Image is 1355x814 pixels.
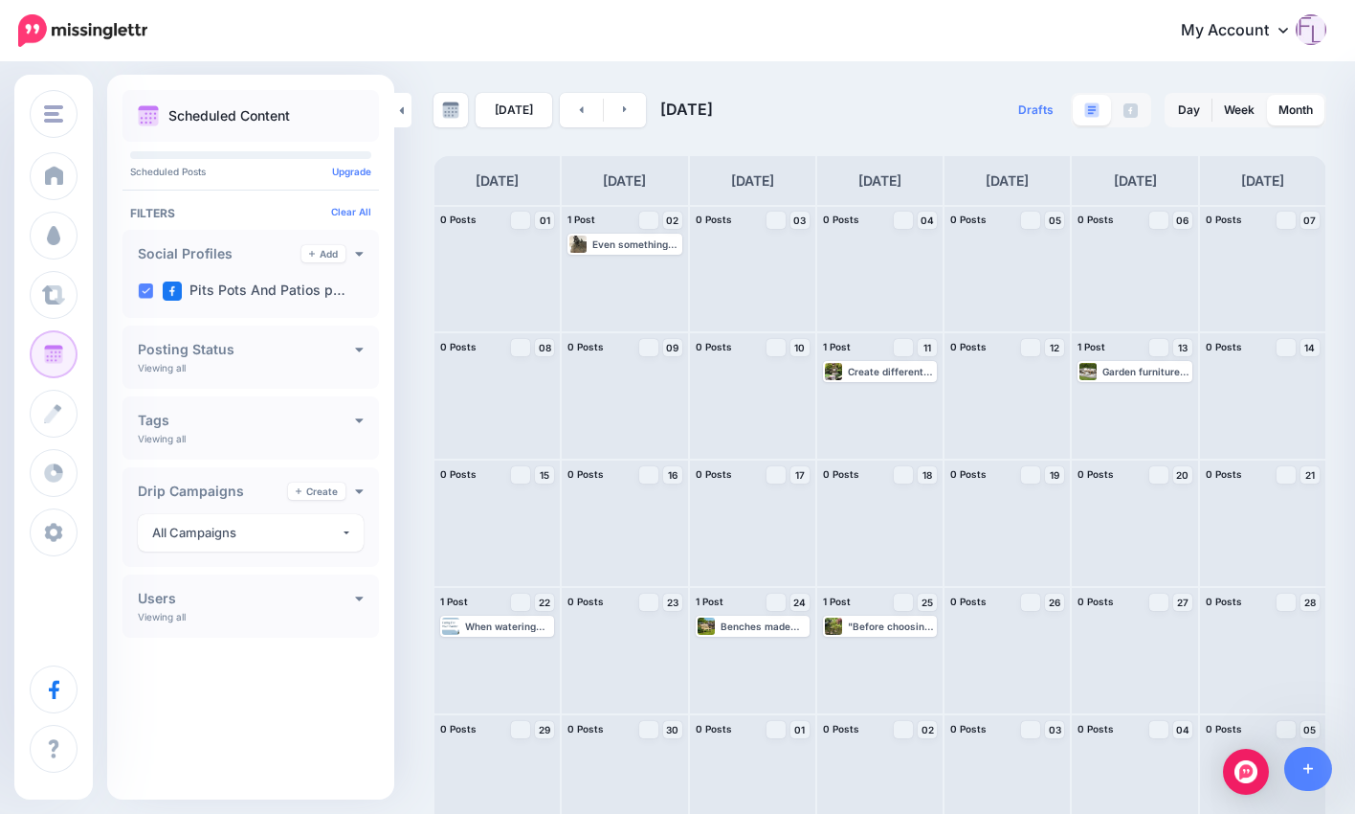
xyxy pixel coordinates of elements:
h4: [DATE] [858,170,901,192]
a: 10 [790,339,810,356]
a: 11 [918,339,937,356]
a: 04 [1173,721,1192,738]
p: Scheduled Content [168,109,290,123]
div: Benches made from sustainable materials usually work better in outdoor spaces as they are general... [721,621,808,632]
span: 24 [793,598,806,607]
span: 04 [1176,725,1189,735]
a: Week [1212,95,1266,125]
span: 0 Posts [696,468,732,480]
a: 28 [1300,594,1320,611]
span: 23 [667,598,678,607]
a: 22 [535,594,554,611]
span: 0 Posts [440,341,477,352]
span: 1 Post [1077,341,1105,352]
span: 0 Posts [696,214,732,225]
span: 1 Post [823,596,851,607]
span: 18 [922,470,932,480]
span: 02 [922,725,934,735]
span: 29 [539,725,550,735]
h4: [DATE] [1114,170,1157,192]
span: 0 Posts [1206,468,1242,480]
a: 01 [535,212,554,229]
span: 1 Post [567,214,595,225]
a: 29 [535,721,554,738]
a: Clear All [331,206,371,217]
a: 30 [663,721,682,738]
span: 16 [668,470,677,480]
h4: Drip Campaigns [138,485,288,498]
div: "Before choosing whether to have a pond, a water feature or just a simple Bird Bath and watering ... [848,621,935,632]
span: 17 [795,470,805,480]
a: 27 [1173,594,1192,611]
h4: Tags [138,414,355,427]
span: 0 Posts [440,723,477,735]
span: 07 [1303,215,1316,225]
span: 0 Posts [950,341,987,352]
span: 01 [794,725,805,735]
span: 26 [1049,598,1060,607]
p: Scheduled Posts [130,167,371,176]
span: 28 [1304,598,1316,607]
span: 06 [1176,215,1188,225]
span: 0 Posts [1077,214,1114,225]
span: 09 [666,343,678,352]
span: 0 Posts [1206,214,1242,225]
span: 21 [1305,470,1315,480]
span: 05 [1049,215,1061,225]
h4: Filters [130,206,371,220]
a: Drafts [1007,93,1065,127]
span: 0 Posts [950,214,987,225]
span: 25 [922,598,933,607]
span: Drafts [1018,104,1054,116]
a: Add [301,245,345,262]
span: 03 [793,215,806,225]
a: 16 [663,466,682,484]
span: 03 [1049,725,1061,735]
span: 1 Post [823,341,851,352]
a: 03 [1045,721,1064,738]
a: 04 [918,212,937,229]
a: 07 [1300,212,1320,229]
a: 08 [535,339,554,356]
span: 0 Posts [696,723,732,735]
span: 1 Post [440,596,468,607]
span: 0 Posts [567,596,604,607]
span: 0 Posts [950,723,987,735]
div: When watering keep going until water begins to run out of the hole in the pot, or until the soil ... [465,621,552,632]
a: 06 [1173,212,1192,229]
a: 05 [1300,721,1320,738]
img: calendar.png [138,105,159,126]
img: Missinglettr [18,14,147,47]
a: 20 [1173,466,1192,484]
h4: [DATE] [731,170,774,192]
span: 0 Posts [823,723,859,735]
span: 05 [1303,725,1316,735]
span: 0 Posts [696,341,732,352]
span: 30 [666,725,678,735]
span: 0 Posts [1206,723,1242,735]
h4: Users [138,592,355,605]
span: 14 [1304,343,1315,352]
img: menu.png [44,105,63,123]
a: 12 [1045,339,1064,356]
a: 26 [1045,594,1064,611]
label: Pits Pots And Patios p… [163,282,345,301]
a: My Account [1162,8,1326,55]
a: 18 [918,466,937,484]
div: Open Intercom Messenger [1223,749,1269,795]
img: facebook-grey-square.png [1123,103,1138,118]
span: 1 Post [696,596,723,607]
a: 03 [790,212,810,229]
a: Month [1267,95,1324,125]
span: 20 [1176,470,1188,480]
h4: [DATE] [476,170,519,192]
span: 0 Posts [950,596,987,607]
a: Upgrade [332,166,371,177]
a: 23 [663,594,682,611]
div: All Campaigns [152,522,341,544]
span: 0 Posts [823,468,859,480]
h4: [DATE] [1241,170,1284,192]
a: 24 [790,594,810,611]
p: Viewing all [138,611,186,622]
span: 27 [1177,598,1188,607]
